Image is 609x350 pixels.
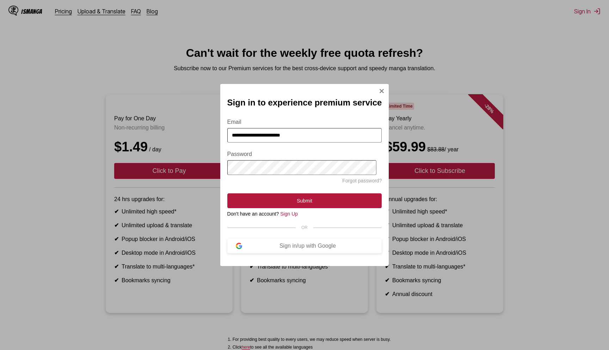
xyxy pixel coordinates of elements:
img: google-logo [236,243,242,249]
div: Domain: [DOMAIN_NAME] [18,18,78,24]
a: Sign Up [280,211,298,217]
div: Sign In Modal [220,84,389,266]
h2: Sign in to experience premium service [227,98,382,108]
button: Sign in/up with Google [227,239,382,253]
div: Don't have an account? [227,211,382,217]
div: Keywords by Traffic [78,42,119,46]
img: website_grey.svg [11,18,17,24]
img: tab_keywords_by_traffic_grey.svg [70,41,76,47]
button: Submit [227,193,382,208]
div: v 4.0.25 [20,11,35,17]
div: OR [227,225,382,230]
img: tab_domain_overview_orange.svg [19,41,25,47]
label: Password [227,151,382,157]
div: Sign in/up with Google [242,243,374,249]
img: Close [379,88,385,94]
img: logo_orange.svg [11,11,17,17]
div: Domain Overview [27,42,63,46]
label: Email [227,119,382,125]
a: Forgot password? [342,178,382,183]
